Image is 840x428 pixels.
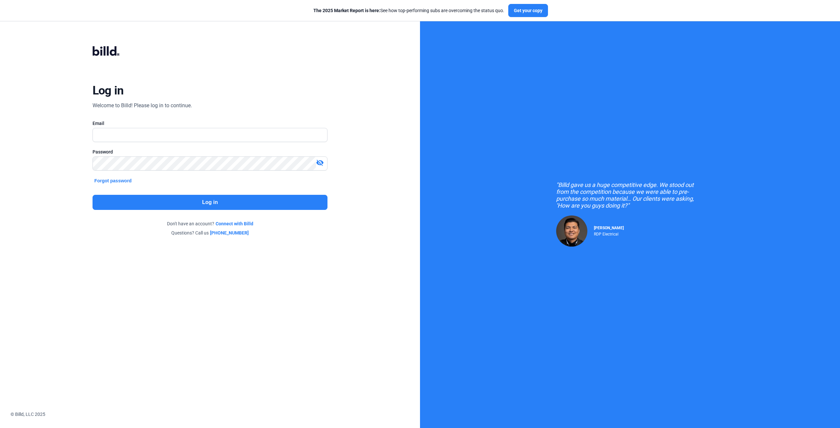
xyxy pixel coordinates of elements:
button: Get your copy [508,4,548,17]
button: Forgot password [93,177,134,184]
a: [PHONE_NUMBER] [210,230,249,236]
img: Raul Pacheco [556,215,587,247]
button: Log in [93,195,328,210]
div: "Billd gave us a huge competitive edge. We stood out from the competition because we were able to... [556,181,704,209]
div: Questions? Call us [93,230,328,236]
div: Don't have an account? [93,220,328,227]
span: [PERSON_NAME] [594,226,624,230]
div: Email [93,120,328,127]
div: Welcome to Billd! Please log in to continue. [93,102,192,110]
div: Password [93,149,328,155]
div: See how top-performing subs are overcoming the status quo. [313,7,504,14]
div: Log in [93,83,124,98]
div: RDP Electrical [594,230,624,236]
mat-icon: visibility_off [316,159,324,167]
span: The 2025 Market Report is here: [313,8,380,13]
a: Connect with Billd [216,220,253,227]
